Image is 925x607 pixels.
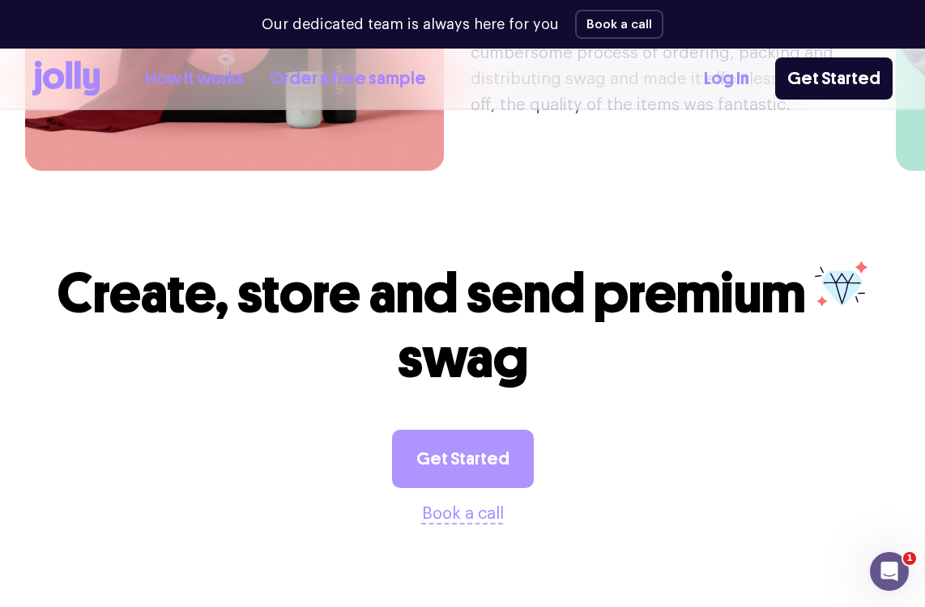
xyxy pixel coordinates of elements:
a: Order a free sample [270,66,426,92]
a: Get Started [775,57,893,100]
p: Our dedicated team is always here for you [262,14,559,36]
button: Book a call [422,501,504,527]
button: Book a call [575,10,663,39]
iframe: Intercom live chat [870,552,909,591]
span: swag [398,325,528,392]
a: How it works [145,66,244,92]
a: Log In [704,66,749,92]
a: Get Started [392,430,534,488]
span: Create, store and send premium [58,261,806,327]
span: 1 [903,552,916,565]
